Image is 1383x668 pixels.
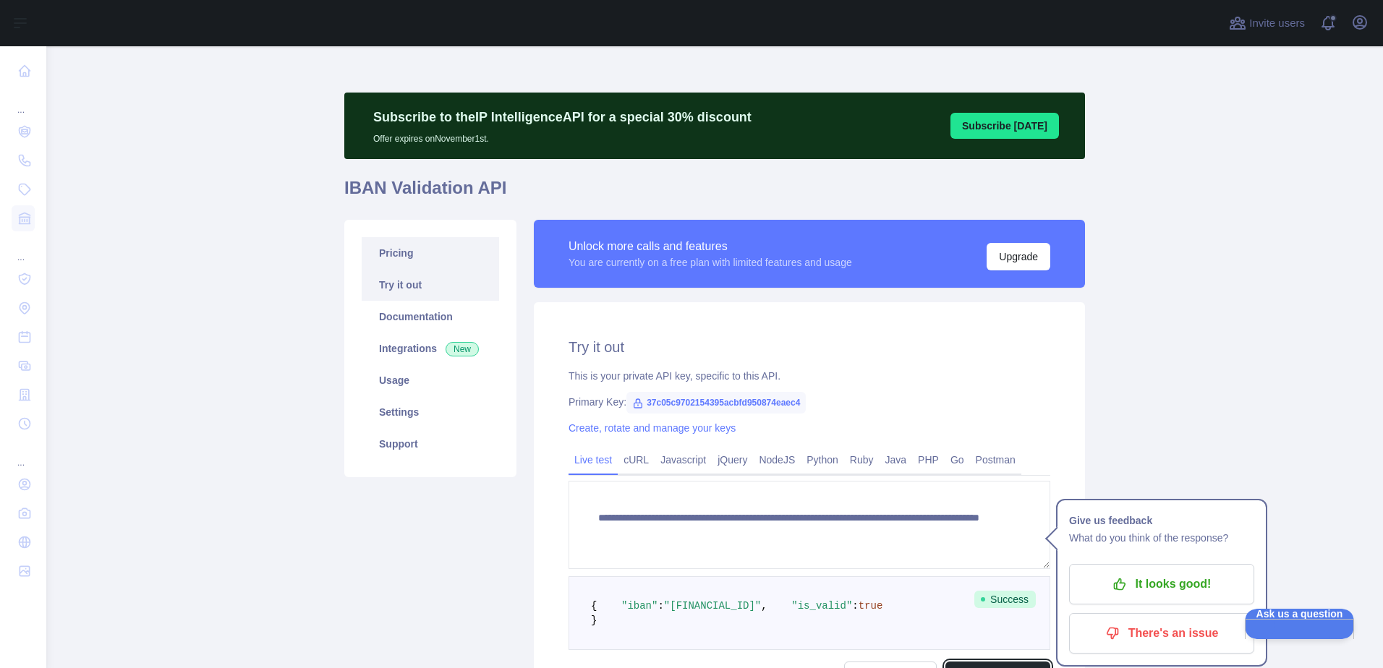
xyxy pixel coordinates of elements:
[1069,613,1254,654] button: There's an issue
[945,448,970,471] a: Go
[591,600,597,612] span: {
[1069,512,1254,529] h1: Give us feedback
[1080,621,1243,646] p: There's an issue
[1069,529,1254,547] p: What do you think of the response?
[12,234,35,263] div: ...
[446,342,479,356] span: New
[1249,15,1305,32] span: Invite users
[801,448,844,471] a: Python
[987,243,1050,270] button: Upgrade
[712,448,753,471] a: jQuery
[569,422,736,434] a: Create, rotate and manage your keys
[362,301,499,333] a: Documentation
[12,87,35,116] div: ...
[664,600,761,612] span: "[FINANCIAL_ID]"
[626,392,806,414] span: 37c05c9702154395acbfd950874eaec4
[569,395,1050,409] div: Primary Key:
[753,448,801,471] a: NodeJS
[618,448,655,471] a: cURL
[844,448,880,471] a: Ruby
[569,369,1050,383] div: This is your private API key, specific to this API.
[569,337,1050,357] h2: Try it out
[362,396,499,428] a: Settings
[362,269,499,301] a: Try it out
[761,600,767,612] span: ,
[362,364,499,396] a: Usage
[880,448,913,471] a: Java
[1069,564,1254,604] button: It looks good!
[791,600,852,612] span: "is_valid"
[569,448,618,471] a: Live test
[1080,572,1243,596] p: It looks good!
[373,107,752,127] p: Subscribe to the IP Intelligence API for a special 30 % discount
[12,440,35,468] div: ...
[591,615,597,626] span: }
[970,448,1021,471] a: Postman
[912,448,945,471] a: PHP
[362,428,499,460] a: Support
[1245,609,1354,639] iframe: Help Scout Beacon - Open
[373,127,752,145] p: Offer expires on November 1st.
[1226,12,1308,35] button: Invite users
[655,448,712,471] a: Javascript
[974,591,1036,608] span: Success
[658,600,663,612] span: :
[362,333,499,364] a: Integrations New
[362,237,499,269] a: Pricing
[344,176,1085,211] h1: IBAN Validation API
[950,113,1059,139] button: Subscribe [DATE]
[621,600,658,612] span: "iban"
[569,238,852,255] div: Unlock more calls and features
[852,600,858,612] span: :
[569,255,852,270] div: You are currently on a free plan with limited features and usage
[859,600,883,612] span: true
